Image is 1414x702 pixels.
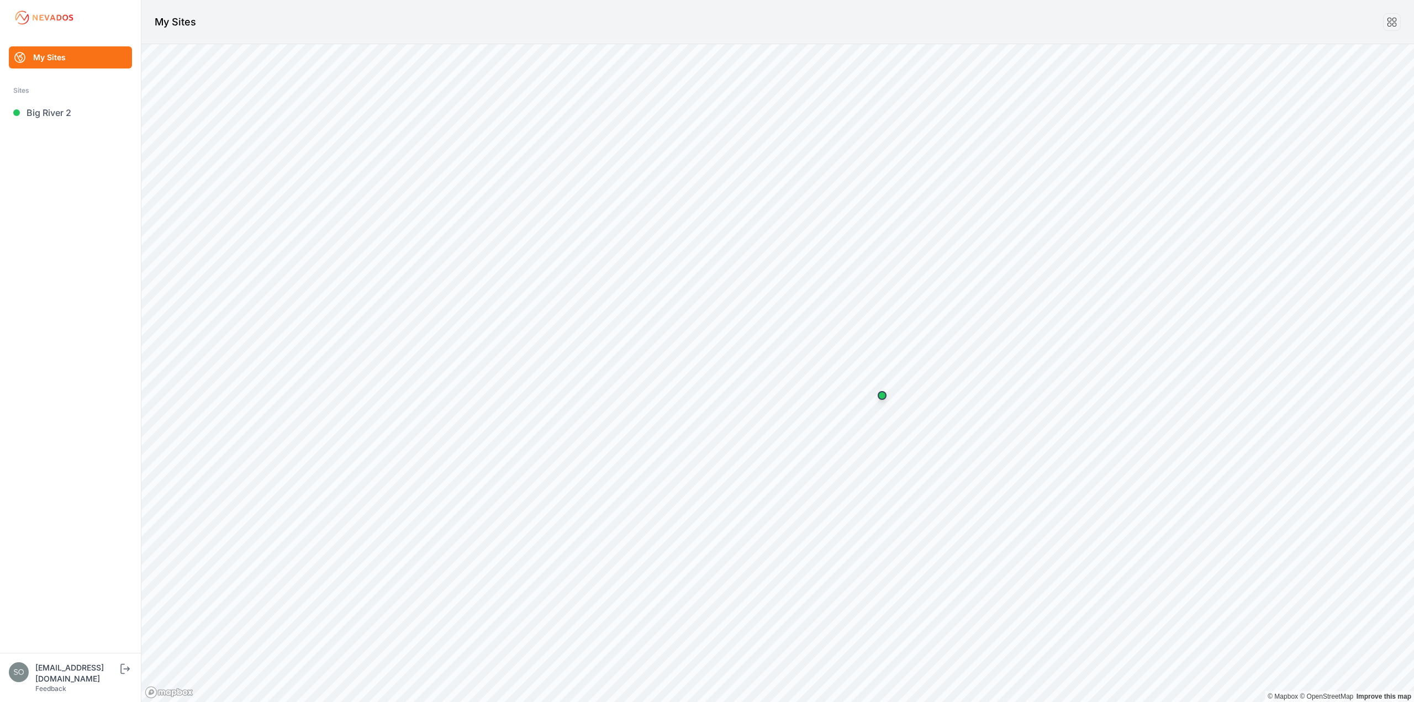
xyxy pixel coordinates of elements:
a: My Sites [9,46,132,68]
h1: My Sites [155,14,196,30]
canvas: Map [141,44,1414,702]
a: Map feedback [1357,693,1411,700]
img: solvocc@solvenergy.com [9,662,29,682]
div: Map marker [871,384,893,407]
a: Feedback [35,684,66,693]
div: [EMAIL_ADDRESS][DOMAIN_NAME] [35,662,118,684]
div: Sites [13,84,128,97]
a: OpenStreetMap [1300,693,1353,700]
a: Mapbox logo [145,686,193,699]
a: Big River 2 [9,102,132,124]
a: Mapbox [1268,693,1298,700]
img: Nevados [13,9,75,27]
